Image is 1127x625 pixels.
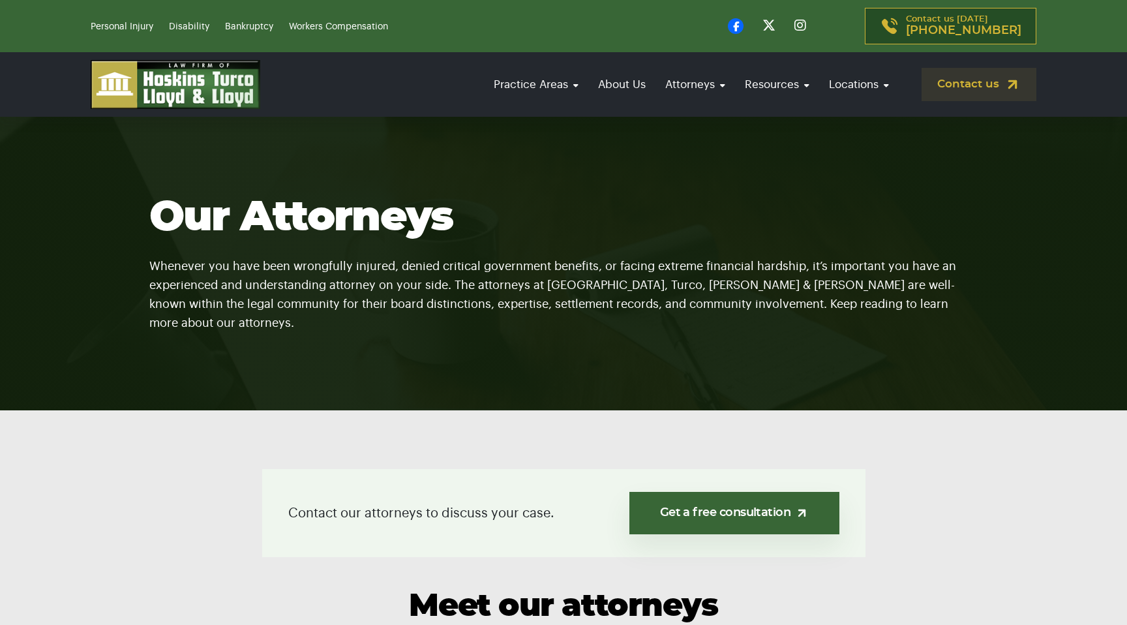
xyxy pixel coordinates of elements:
[487,66,585,103] a: Practice Areas
[795,506,809,520] img: arrow-up-right-light.svg
[262,469,865,557] div: Contact our attorneys to discuss your case.
[592,66,652,103] a: About Us
[865,8,1036,44] a: Contact us [DATE][PHONE_NUMBER]
[149,241,978,333] p: Whenever you have been wrongfully injured, denied critical government benefits, or facing extreme...
[922,68,1036,101] a: Contact us
[629,492,839,534] a: Get a free consultation
[289,22,388,31] a: Workers Compensation
[738,66,816,103] a: Resources
[169,22,209,31] a: Disability
[91,22,153,31] a: Personal Injury
[225,22,273,31] a: Bankruptcy
[906,24,1021,37] span: [PHONE_NUMBER]
[822,66,895,103] a: Locations
[659,66,732,103] a: Attorneys
[149,195,978,241] h1: Our Attorneys
[149,590,978,624] h2: Meet our attorneys
[906,15,1021,37] p: Contact us [DATE]
[91,60,260,109] img: logo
